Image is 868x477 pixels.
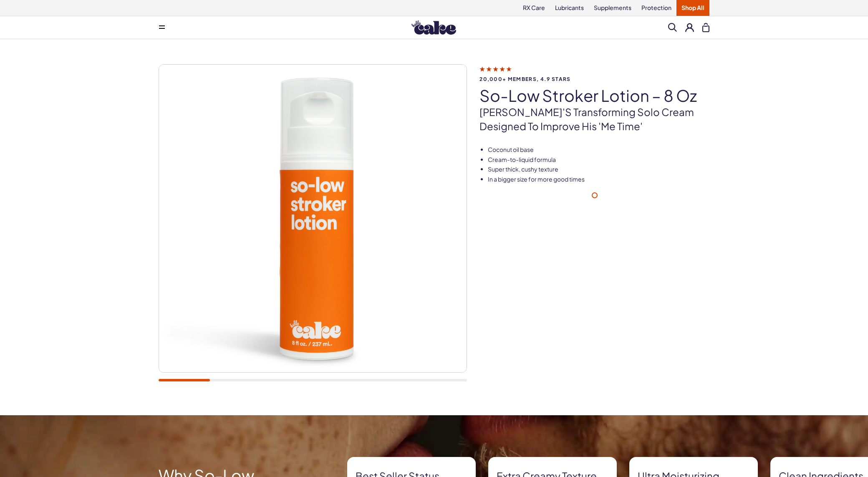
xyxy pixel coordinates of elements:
h1: So-Low Stroker Lotion – 8 oz [479,87,709,104]
p: [PERSON_NAME]'s transforming solo cream designed to improve his 'me time' [479,105,709,133]
img: So-Low Stroker Lotion – 8 oz [159,65,467,372]
li: Coconut oil base [488,146,709,154]
li: Cream-to-liquid formula [488,156,709,164]
li: In a bigger size for more good times [488,175,709,184]
li: Super thick, cushy texture [488,165,709,174]
span: 20,000+ members, 4.9 stars [479,76,709,82]
a: 20,000+ members, 4.9 stars [479,65,709,82]
img: Hello Cake [411,20,456,35]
